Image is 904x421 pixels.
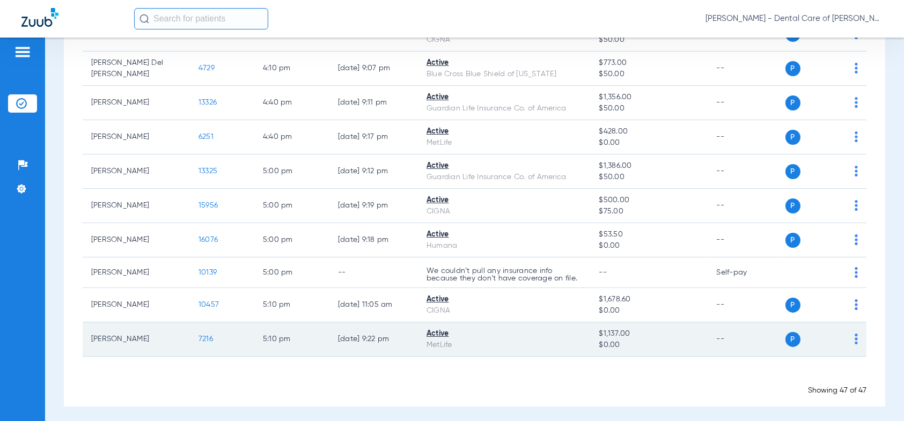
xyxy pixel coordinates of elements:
[599,92,699,103] span: $1,356.00
[199,236,218,243] span: 16076
[785,198,800,213] span: P
[254,51,329,86] td: 4:10 PM
[599,126,699,137] span: $428.00
[329,322,418,357] td: [DATE] 9:22 PM
[855,334,858,344] img: group-dot-blue.svg
[855,267,858,278] img: group-dot-blue.svg
[708,154,781,189] td: --
[427,294,582,305] div: Active
[855,166,858,176] img: group-dot-blue.svg
[599,328,699,339] span: $1,137.00
[199,301,219,308] span: 10457
[708,257,781,288] td: Self-pay
[254,86,329,120] td: 4:40 PM
[708,86,781,120] td: --
[427,126,582,137] div: Active
[855,131,858,142] img: group-dot-blue.svg
[427,240,582,252] div: Humana
[254,322,329,357] td: 5:10 PM
[427,137,582,149] div: MetLife
[427,195,582,206] div: Active
[708,189,781,223] td: --
[427,92,582,103] div: Active
[785,95,800,110] span: P
[599,339,699,351] span: $0.00
[427,172,582,183] div: Guardian Life Insurance Co. of America
[83,257,190,288] td: [PERSON_NAME]
[855,97,858,108] img: group-dot-blue.svg
[855,299,858,310] img: group-dot-blue.svg
[199,202,218,209] span: 15956
[83,223,190,257] td: [PERSON_NAME]
[785,130,800,145] span: P
[599,269,607,276] span: --
[599,57,699,69] span: $773.00
[705,13,883,24] span: [PERSON_NAME] - Dental Care of [PERSON_NAME]
[329,288,418,322] td: [DATE] 11:05 AM
[254,257,329,288] td: 5:00 PM
[855,200,858,211] img: group-dot-blue.svg
[599,206,699,217] span: $75.00
[427,305,582,316] div: CIGNA
[708,51,781,86] td: --
[599,294,699,305] span: $1,678.60
[855,63,858,73] img: group-dot-blue.svg
[83,51,190,86] td: [PERSON_NAME] Del [PERSON_NAME]
[139,14,149,24] img: Search Icon
[199,167,217,175] span: 13325
[427,328,582,339] div: Active
[329,257,418,288] td: --
[427,57,582,69] div: Active
[599,229,699,240] span: $53.50
[427,34,582,46] div: CIGNA
[254,189,329,223] td: 5:00 PM
[427,267,582,282] p: We couldn’t pull any insurance info because they don’t have coverage on file.
[134,8,268,29] input: Search for patients
[427,229,582,240] div: Active
[199,99,217,106] span: 13326
[599,195,699,206] span: $500.00
[785,298,800,313] span: P
[199,335,213,343] span: 7216
[708,288,781,322] td: --
[599,137,699,149] span: $0.00
[599,160,699,172] span: $1,386.00
[708,322,781,357] td: --
[599,69,699,80] span: $50.00
[427,160,582,172] div: Active
[785,61,800,76] span: P
[83,120,190,154] td: [PERSON_NAME]
[808,387,866,394] span: Showing 47 of 47
[427,103,582,114] div: Guardian Life Insurance Co. of America
[329,154,418,189] td: [DATE] 9:12 PM
[427,206,582,217] div: CIGNA
[599,103,699,114] span: $50.00
[329,189,418,223] td: [DATE] 9:19 PM
[329,51,418,86] td: [DATE] 9:07 PM
[254,223,329,257] td: 5:00 PM
[708,223,781,257] td: --
[254,154,329,189] td: 5:00 PM
[14,46,31,58] img: hamburger-icon
[199,133,214,141] span: 6251
[199,269,217,276] span: 10139
[329,120,418,154] td: [DATE] 9:17 PM
[785,233,800,248] span: P
[254,120,329,154] td: 4:40 PM
[199,64,215,72] span: 4729
[329,223,418,257] td: [DATE] 9:18 PM
[855,234,858,245] img: group-dot-blue.svg
[708,120,781,154] td: --
[427,339,582,351] div: MetLife
[427,69,582,80] div: Blue Cross Blue Shield of [US_STATE]
[785,332,800,347] span: P
[83,154,190,189] td: [PERSON_NAME]
[599,172,699,183] span: $50.00
[329,86,418,120] td: [DATE] 9:11 PM
[599,34,699,46] span: $50.00
[785,164,800,179] span: P
[83,288,190,322] td: [PERSON_NAME]
[83,86,190,120] td: [PERSON_NAME]
[21,8,58,27] img: Zuub Logo
[599,240,699,252] span: $0.00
